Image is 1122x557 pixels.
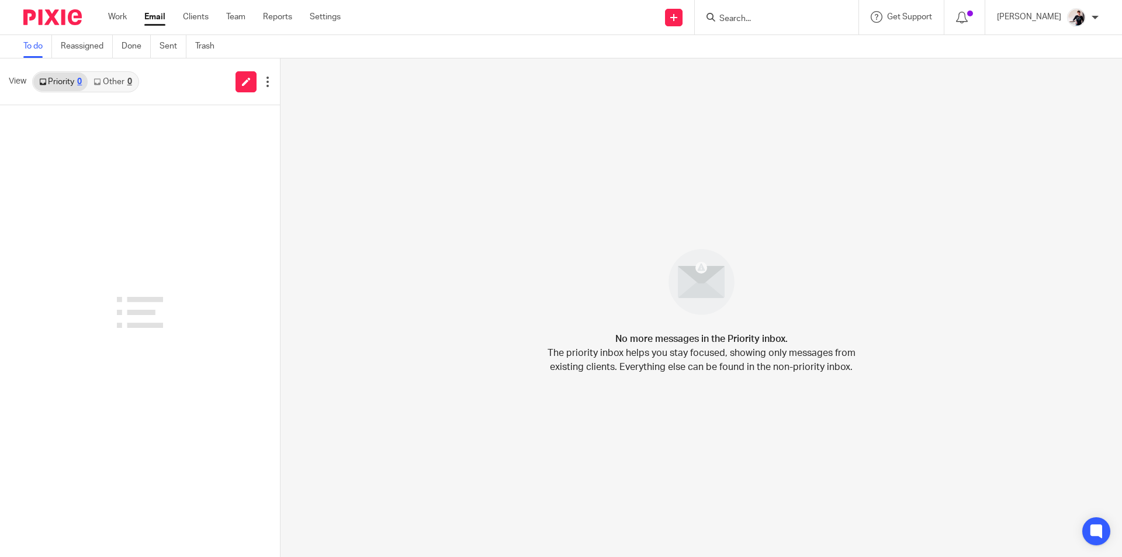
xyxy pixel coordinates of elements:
a: Settings [310,11,341,23]
a: Work [108,11,127,23]
img: image [661,241,742,323]
a: Team [226,11,245,23]
div: 0 [77,78,82,86]
a: Other0 [88,72,137,91]
a: Email [144,11,165,23]
a: Priority0 [33,72,88,91]
input: Search [718,14,823,25]
p: [PERSON_NAME] [997,11,1061,23]
a: Reassigned [61,35,113,58]
a: Done [122,35,151,58]
img: AV307615.jpg [1067,8,1086,27]
p: The priority inbox helps you stay focused, showing only messages from existing clients. Everythin... [546,346,856,374]
img: Pixie [23,9,82,25]
div: 0 [127,78,132,86]
span: View [9,75,26,88]
a: Clients [183,11,209,23]
span: Get Support [887,13,932,21]
a: Sent [160,35,186,58]
a: To do [23,35,52,58]
a: Trash [195,35,223,58]
a: Reports [263,11,292,23]
h4: No more messages in the Priority inbox. [615,332,788,346]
